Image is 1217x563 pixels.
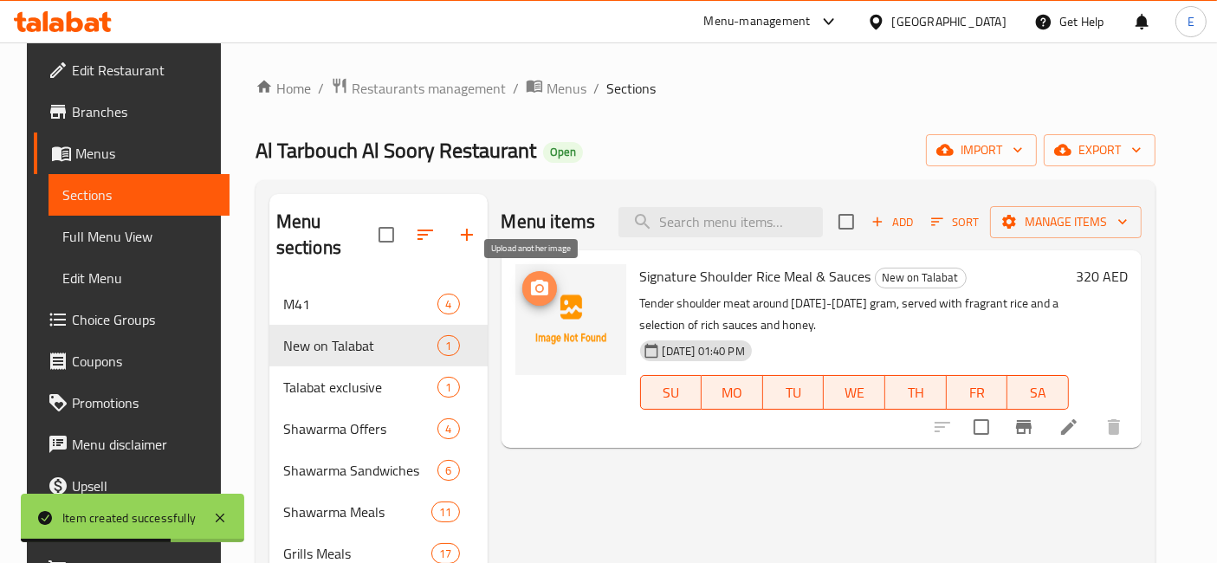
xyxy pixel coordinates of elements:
div: items [431,502,459,522]
a: Edit Restaurant [34,49,230,91]
span: MO [709,380,756,405]
div: M414 [269,283,488,325]
span: 4 [438,421,458,437]
button: FR [947,375,1008,410]
a: Menu disclaimer [34,424,230,465]
span: WE [831,380,878,405]
button: WE [824,375,885,410]
span: Sort sections [405,214,446,256]
a: Promotions [34,382,230,424]
button: Add [864,209,920,236]
a: Edit Menu [49,257,230,299]
span: FR [954,380,1001,405]
a: Coupons [34,340,230,382]
button: export [1044,134,1156,166]
a: Home [256,78,311,99]
span: Sections [62,184,217,205]
a: Upsell [34,465,230,507]
span: 4 [438,296,458,313]
span: New on Talabat [283,335,438,356]
span: export [1058,139,1142,161]
input: search [618,207,823,237]
h2: Menu items [502,209,596,235]
span: SU [648,380,696,405]
button: Manage items [990,206,1142,238]
span: Select section [828,204,864,240]
button: MO [702,375,763,410]
span: E [1188,12,1194,31]
span: TH [892,380,940,405]
div: [GEOGRAPHIC_DATA] [892,12,1007,31]
div: Item created successfully [62,508,196,527]
li: / [318,78,324,99]
h6: 320 AED [1076,264,1128,288]
button: import [926,134,1037,166]
span: 6 [438,463,458,479]
button: Sort [927,209,983,236]
button: TU [763,375,825,410]
h2: Menu sections [276,209,379,261]
div: items [437,460,459,481]
span: SA [1014,380,1062,405]
span: Manage items [1004,211,1128,233]
div: Open [543,142,583,163]
a: Menus [34,133,230,174]
div: items [437,335,459,356]
span: Choice Groups [72,309,217,330]
button: TH [885,375,947,410]
span: Shawarma Offers [283,418,438,439]
span: Menu disclaimer [72,434,217,455]
span: Sections [606,78,656,99]
span: New on Talabat [876,268,966,288]
span: Branches [72,101,217,122]
span: Select all sections [368,217,405,253]
div: New on Talabat [875,268,967,288]
span: M41 [283,294,438,314]
span: Signature Shoulder Rice Meal & Sauces [640,263,871,289]
div: Shawarma Meals11 [269,491,488,533]
a: Full Menu View [49,216,230,257]
a: Branches [34,91,230,133]
div: items [437,294,459,314]
span: Promotions [72,392,217,413]
span: Full Menu View [62,226,217,247]
span: Menus [75,143,217,164]
div: Shawarma Offers4 [269,408,488,450]
span: Select to update [963,409,1000,445]
li: / [593,78,599,99]
button: delete [1093,406,1135,448]
span: Edit Menu [62,268,217,288]
button: Branch-specific-item [1003,406,1045,448]
span: Menus [547,78,586,99]
span: import [940,139,1023,161]
button: SU [640,375,702,410]
span: 11 [432,504,458,521]
div: Menu-management [704,11,811,32]
a: Edit menu item [1058,417,1079,437]
span: Upsell [72,476,217,496]
p: Tender shoulder meat around [DATE]-[DATE] gram, served with fragrant rice and a selection of rich... [640,293,1070,336]
div: items [437,377,459,398]
span: Shawarma Sandwiches [283,460,438,481]
a: Choice Groups [34,299,230,340]
button: Add section [446,214,488,256]
div: New on Talabat1 [269,325,488,366]
span: Restaurants management [352,78,506,99]
span: Talabat exclusive [283,377,438,398]
span: [DATE] 01:40 PM [656,343,752,359]
li: / [513,78,519,99]
img: Signature Shoulder Rice Meal & Sauces [515,264,626,375]
div: Talabat exclusive1 [269,366,488,408]
div: Shawarma Sandwiches6 [269,450,488,491]
nav: breadcrumb [256,77,1156,100]
span: Open [543,145,583,159]
span: 1 [438,379,458,396]
div: items [437,418,459,439]
span: Sort [931,212,979,232]
span: Edit Restaurant [72,60,217,81]
button: upload picture [522,271,557,306]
